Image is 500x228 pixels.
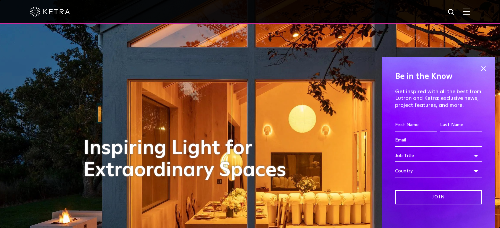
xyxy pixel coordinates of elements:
[395,149,482,162] div: Job Title
[440,119,482,131] input: Last Name
[84,137,300,181] h1: Inspiring Light for Extraordinary Spaces
[447,8,456,17] img: search icon
[395,88,482,109] p: Get inspired with all the best from Lutron and Ketra: exclusive news, project features, and more.
[395,190,482,204] input: Join
[30,7,70,17] img: ketra-logo-2019-white
[395,119,437,131] input: First Name
[463,8,470,15] img: Hamburger%20Nav.svg
[395,165,482,177] div: Country
[395,70,482,83] h4: Be in the Know
[395,134,482,147] input: Email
